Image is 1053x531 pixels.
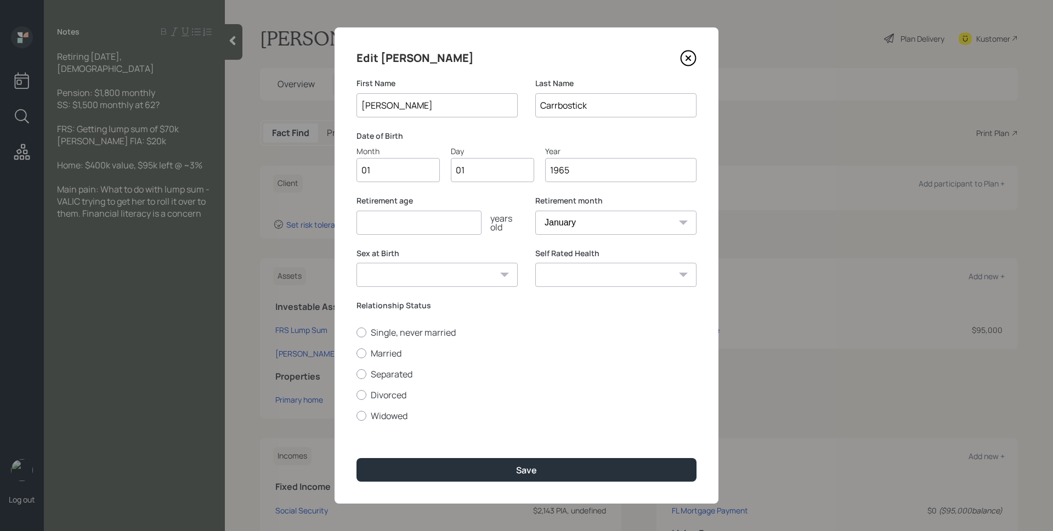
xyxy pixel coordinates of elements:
label: Widowed [356,410,697,422]
label: First Name [356,78,518,89]
input: Month [356,158,440,182]
div: years old [482,214,518,231]
label: Last Name [535,78,697,89]
div: Year [545,145,697,157]
input: Day [451,158,534,182]
button: Save [356,458,697,482]
h4: Edit [PERSON_NAME] [356,49,474,67]
label: Divorced [356,389,697,401]
label: Separated [356,368,697,380]
label: Date of Birth [356,131,697,142]
label: Sex at Birth [356,248,518,259]
label: Married [356,347,697,359]
div: Month [356,145,440,157]
label: Relationship Status [356,300,697,311]
label: Self Rated Health [535,248,697,259]
label: Retirement age [356,195,518,206]
div: Day [451,145,534,157]
label: Retirement month [535,195,697,206]
label: Single, never married [356,326,697,338]
input: Year [545,158,697,182]
div: Save [516,464,537,476]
